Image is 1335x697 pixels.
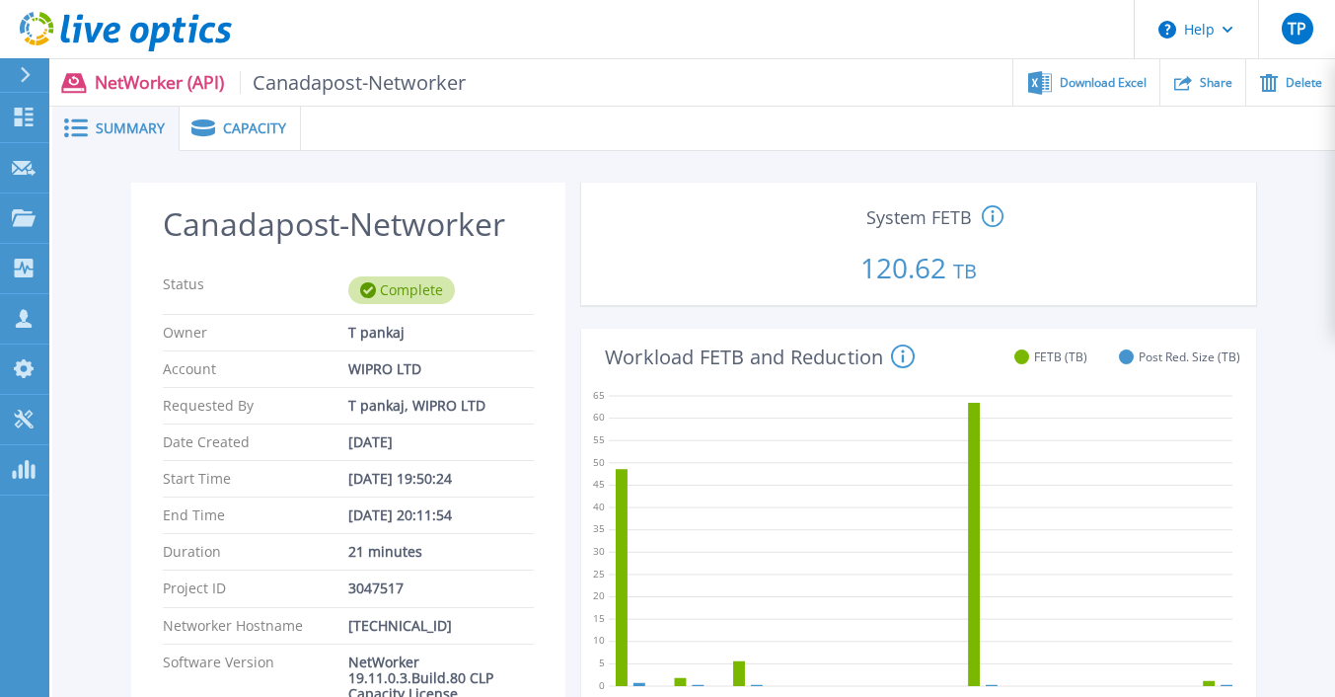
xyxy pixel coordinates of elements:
[163,206,534,243] h2: Canadapost-Networker
[163,276,348,304] p: Status
[348,325,534,341] div: T pankaj
[1060,77,1147,89] span: Download Excel
[599,678,605,692] text: 0
[1034,349,1087,364] span: FETB (TB)
[593,567,605,581] text: 25
[1200,77,1232,89] span: Share
[163,581,348,596] p: Project ID
[593,455,605,469] text: 50
[163,544,348,560] p: Duration
[589,230,1248,297] p: 120.62
[163,434,348,450] p: Date Created
[593,589,605,603] text: 20
[1286,77,1322,89] span: Delete
[593,388,605,402] text: 65
[348,544,534,560] div: 21 minutes
[953,258,977,284] span: TB
[593,611,605,625] text: 15
[599,656,605,669] text: 5
[1139,349,1240,364] span: Post Red. Size (TB)
[348,507,534,523] div: [DATE] 20:11:54
[593,544,605,558] text: 30
[348,581,534,596] div: 3047517
[163,361,348,377] p: Account
[593,411,605,425] text: 60
[348,618,534,634] div: [TECHNICAL_ID]
[593,522,605,536] text: 35
[348,276,455,304] div: Complete
[96,121,165,135] span: Summary
[163,471,348,487] p: Start Time
[866,208,972,226] span: System FETB
[240,71,467,94] span: Canadapost-Networker
[348,398,534,414] div: T pankaj, WIPRO LTD
[163,618,348,634] p: Networker Hostname
[593,634,605,648] text: 10
[1288,21,1306,37] span: TP
[163,325,348,341] p: Owner
[593,478,605,492] text: 45
[605,345,915,368] h4: Workload FETB and Reduction
[163,507,348,523] p: End Time
[95,71,467,94] p: NetWorker (API)
[348,361,534,377] div: WIPRO LTD
[348,434,534,450] div: [DATE]
[593,500,605,513] text: 40
[223,121,286,135] span: Capacity
[348,471,534,487] div: [DATE] 19:50:24
[163,398,348,414] p: Requested By
[593,432,605,446] text: 55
